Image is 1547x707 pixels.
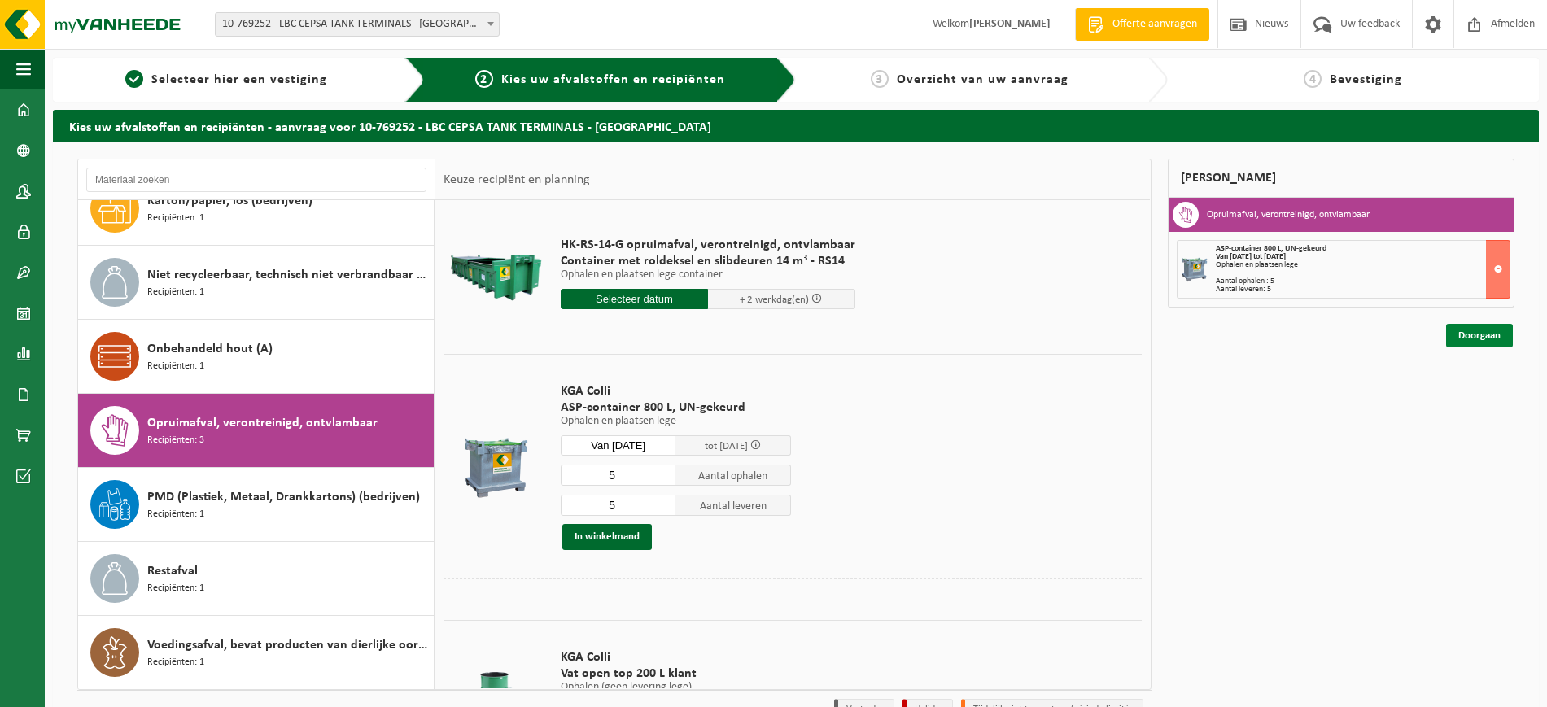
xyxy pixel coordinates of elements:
[501,73,725,86] span: Kies uw afvalstoffen en recipiënten
[147,581,204,596] span: Recipiënten: 1
[561,399,791,416] span: ASP-container 800 L, UN-gekeurd
[147,285,204,300] span: Recipiënten: 1
[1108,16,1201,33] span: Offerte aanvragen
[561,682,782,693] p: Ophalen (geen levering lege)
[125,70,143,88] span: 1
[78,616,435,689] button: Voedingsafval, bevat producten van dierlijke oorsprong, onverpakt, categorie 3 Recipiënten: 1
[78,320,435,394] button: Onbehandeld hout (A) Recipiënten: 1
[147,635,430,655] span: Voedingsafval, bevat producten van dierlijke oorsprong, onverpakt, categorie 3
[147,339,273,359] span: Onbehandeld hout (A)
[435,159,598,200] div: Keuze recipiënt en planning
[1304,70,1322,88] span: 4
[1330,73,1402,86] span: Bevestiging
[215,12,500,37] span: 10-769252 - LBC CEPSA TANK TERMINALS - ANTWERPEN
[147,191,312,211] span: Karton/papier, los (bedrijven)
[1168,159,1515,198] div: [PERSON_NAME]
[871,70,889,88] span: 3
[61,70,392,89] a: 1Selecteer hier een vestiging
[216,13,499,36] span: 10-769252 - LBC CEPSA TANK TERMINALS - ANTWERPEN
[969,18,1051,30] strong: [PERSON_NAME]
[1216,244,1326,253] span: ASP-container 800 L, UN-gekeurd
[78,542,435,616] button: Restafval Recipiënten: 1
[675,465,791,486] span: Aantal ophalen
[78,468,435,542] button: PMD (Plastiek, Metaal, Drankkartons) (bedrijven) Recipiënten: 1
[1216,261,1510,269] div: Ophalen en plaatsen lege
[147,507,204,522] span: Recipiënten: 1
[147,561,198,581] span: Restafval
[561,416,791,427] p: Ophalen en plaatsen lege
[1216,286,1510,294] div: Aantal leveren: 5
[1075,8,1209,41] a: Offerte aanvragen
[561,435,676,456] input: Selecteer datum
[897,73,1068,86] span: Overzicht van uw aanvraag
[147,655,204,670] span: Recipiënten: 1
[740,295,809,305] span: + 2 werkdag(en)
[561,383,791,399] span: KGA Colli
[561,649,782,666] span: KGA Colli
[561,269,855,281] p: Ophalen en plaatsen lege container
[147,359,204,374] span: Recipiënten: 1
[147,211,204,226] span: Recipiënten: 1
[147,487,420,507] span: PMD (Plastiek, Metaal, Drankkartons) (bedrijven)
[561,289,708,309] input: Selecteer datum
[562,524,652,550] button: In winkelmand
[705,441,748,452] span: tot [DATE]
[151,73,327,86] span: Selecteer hier een vestiging
[78,246,435,320] button: Niet recycleerbaar, technisch niet verbrandbaar afval (brandbaar) Recipiënten: 1
[675,495,791,516] span: Aantal leveren
[147,433,204,448] span: Recipiënten: 3
[53,110,1539,142] h2: Kies uw afvalstoffen en recipiënten - aanvraag voor 10-769252 - LBC CEPSA TANK TERMINALS - [GEOGR...
[147,413,378,433] span: Opruimafval, verontreinigd, ontvlambaar
[78,172,435,246] button: Karton/papier, los (bedrijven) Recipiënten: 1
[1446,324,1513,347] a: Doorgaan
[1216,252,1286,261] strong: Van [DATE] tot [DATE]
[1207,202,1370,228] h3: Opruimafval, verontreinigd, ontvlambaar
[78,394,435,468] button: Opruimafval, verontreinigd, ontvlambaar Recipiënten: 3
[86,168,426,192] input: Materiaal zoeken
[475,70,493,88] span: 2
[561,237,855,253] span: HK-RS-14-G opruimafval, verontreinigd, ontvlambaar
[561,253,855,269] span: Container met roldeksel en slibdeuren 14 m³ - RS14
[1216,277,1510,286] div: Aantal ophalen : 5
[147,265,430,285] span: Niet recycleerbaar, technisch niet verbrandbaar afval (brandbaar)
[561,666,782,682] span: Vat open top 200 L klant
